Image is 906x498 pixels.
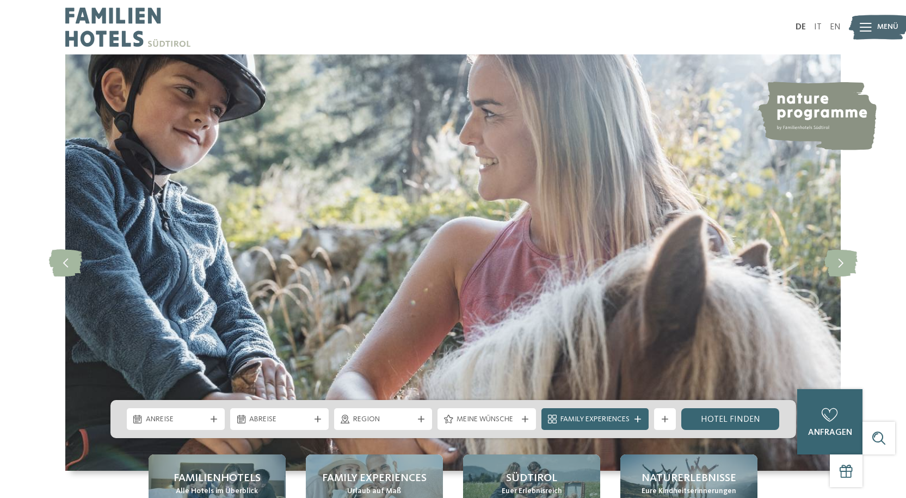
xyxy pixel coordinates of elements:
[457,414,517,425] span: Meine Wünsche
[506,471,557,486] span: Südtirol
[642,486,736,497] span: Eure Kindheitserinnerungen
[877,22,898,33] span: Menü
[808,428,852,437] span: anfragen
[757,82,877,150] img: nature programme by Familienhotels Südtirol
[502,486,562,497] span: Euer Erlebnisreich
[347,486,401,497] span: Urlaub auf Maß
[642,471,736,486] span: Naturerlebnisse
[322,471,427,486] span: Family Experiences
[176,486,258,497] span: Alle Hotels im Überblick
[560,414,630,425] span: Family Experiences
[174,471,261,486] span: Familienhotels
[797,389,862,454] a: anfragen
[146,414,206,425] span: Anreise
[814,23,822,32] a: IT
[796,23,806,32] a: DE
[830,23,841,32] a: EN
[681,408,780,430] a: Hotel finden
[65,54,841,471] img: Familienhotels Südtirol: The happy family places
[249,414,310,425] span: Abreise
[353,414,414,425] span: Region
